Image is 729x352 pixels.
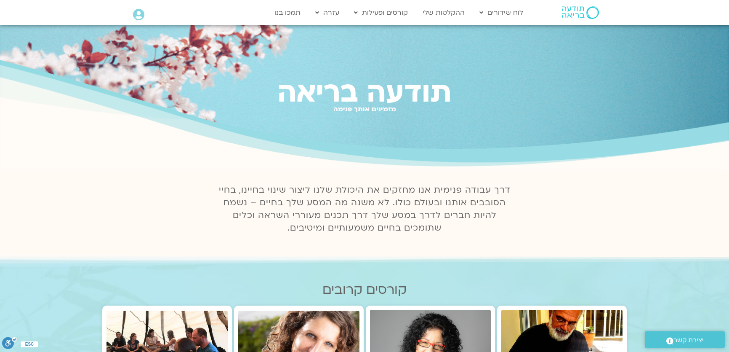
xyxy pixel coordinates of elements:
p: דרך עבודה פנימית אנו מחזקים את היכולת שלנו ליצור שינוי בחיינו, בחיי הסובבים אותנו ובעולם כולו. לא... [214,184,515,234]
span: יצירת קשר [673,335,704,346]
a: עזרה [311,5,343,21]
a: לוח שידורים [475,5,527,21]
a: יצירת קשר [645,331,725,348]
h2: קורסים קרובים [102,282,627,297]
a: תמכו בנו [270,5,305,21]
img: תודעה בריאה [562,6,599,19]
a: ההקלטות שלי [418,5,469,21]
a: קורסים ופעילות [350,5,412,21]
